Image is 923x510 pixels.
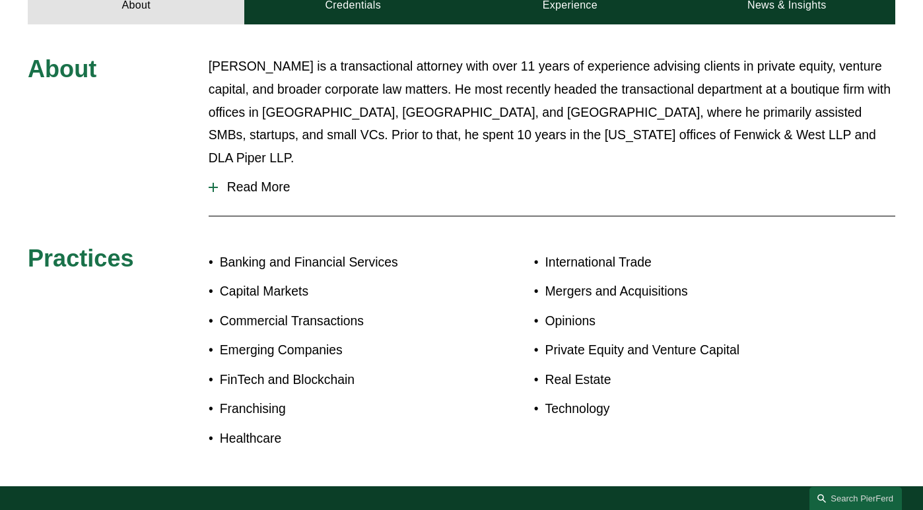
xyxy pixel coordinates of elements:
[545,280,823,303] p: Mergers and Acquisitions
[220,427,462,450] p: Healthcare
[545,368,823,391] p: Real Estate
[220,309,462,333] p: Commercial Transactions
[809,487,902,510] a: Search this site
[545,338,823,362] p: Private Equity and Venture Capital
[220,251,462,274] p: Banking and Financial Services
[218,179,895,195] span: Read More
[220,368,462,391] p: FinTech and Blockchain
[209,55,895,170] p: [PERSON_NAME] is a transactional attorney with over 11 years of experience advising clients in pr...
[220,338,462,362] p: Emerging Companies
[545,309,823,333] p: Opinions
[220,280,462,303] p: Capital Markets
[545,397,823,420] p: Technology
[28,55,96,82] span: About
[209,170,895,205] button: Read More
[545,251,823,274] p: International Trade
[28,245,134,272] span: Practices
[220,397,462,420] p: Franchising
